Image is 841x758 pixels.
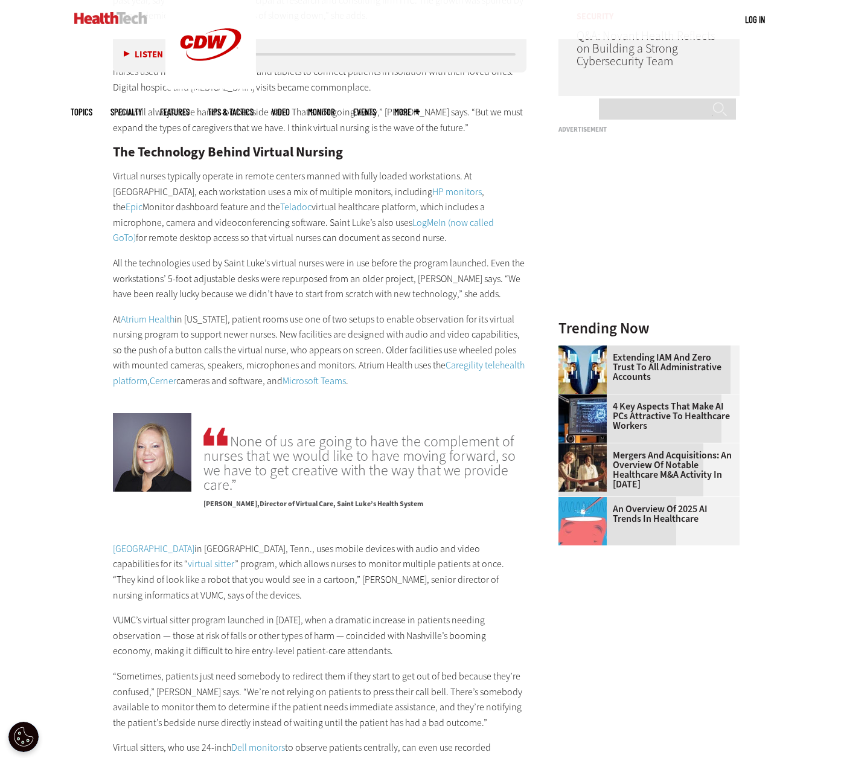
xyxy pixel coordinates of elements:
[745,13,765,26] div: User menu
[558,402,732,431] a: 4 Key Aspects That Make AI PCs Attractive to Healthcare Workers
[150,374,176,387] a: Cerner
[160,108,190,117] a: Features
[113,542,194,555] a: [GEOGRAPHIC_DATA]
[558,138,740,289] iframe: advertisement
[203,425,526,492] span: None of us are going to have the complement of nurses that we would like to have moving forward, ...
[283,374,346,387] a: Microsoft Teams
[394,108,420,117] span: More
[353,108,376,117] a: Events
[113,541,527,603] p: in [GEOGRAPHIC_DATA], Tenn., uses mobile devices with audio and video capabilities for its “ ” pr...
[558,353,732,382] a: Extending IAM and Zero Trust to All Administrative Accounts
[208,108,254,117] a: Tips & Tactics
[203,492,526,510] p: Director of Virtual Care, Saint Luke’s Health System
[113,169,527,246] p: Virtual nurses typically operate in remote centers manned with fully loaded workstations. At [GEO...
[8,722,39,752] button: Open Preferences
[558,504,732,524] a: An Overview of 2025 AI Trends in Healthcare
[432,185,482,198] a: HP monitors
[745,14,765,25] a: Log in
[558,443,613,453] a: business leaders shake hands in conference room
[308,108,335,117] a: MonITor
[121,313,174,326] a: Atrium Health
[558,394,613,404] a: Desktop monitor with brain AI concept
[558,345,607,394] img: abstract image of woman with pixelated face
[188,557,235,570] a: virtual sitter
[558,345,613,355] a: abstract image of woman with pixelated face
[113,146,527,159] h2: The Technology Behind Virtual Nursing
[280,201,312,213] a: Teladoc
[231,741,285,754] a: Dell monitors
[558,497,613,507] a: illustration of computer chip being put inside head with waves
[558,497,607,545] img: illustration of computer chip being put inside head with waves
[165,80,256,92] a: CDW
[558,321,740,336] h3: Trending Now
[110,108,142,117] span: Specialty
[272,108,290,117] a: Video
[558,451,732,489] a: Mergers and Acquisitions: An Overview of Notable Healthcare M&A Activity in [DATE]
[113,255,527,302] p: All the technologies used by Saint Luke’s virtual nurses were in use before the program launched....
[113,669,527,730] p: “Sometimes, patients just need somebody to redirect them if they start to get out of bed because ...
[203,499,260,509] span: [PERSON_NAME]
[558,126,740,133] h3: Advertisement
[126,201,142,213] a: Epic
[113,612,527,659] p: VUMC’s virtual sitter program launched in [DATE], when a dramatic increase in patients needing ob...
[8,722,39,752] div: Cookie Settings
[71,108,92,117] span: Topics
[558,394,607,443] img: Desktop monitor with brain AI concept
[74,12,147,24] img: Home
[558,443,607,492] img: business leaders shake hands in conference room
[113,312,527,389] p: At in [US_STATE], patient rooms use one of two setups to enable observation for its virtual nursi...
[113,413,191,492] img: Jennifer Ball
